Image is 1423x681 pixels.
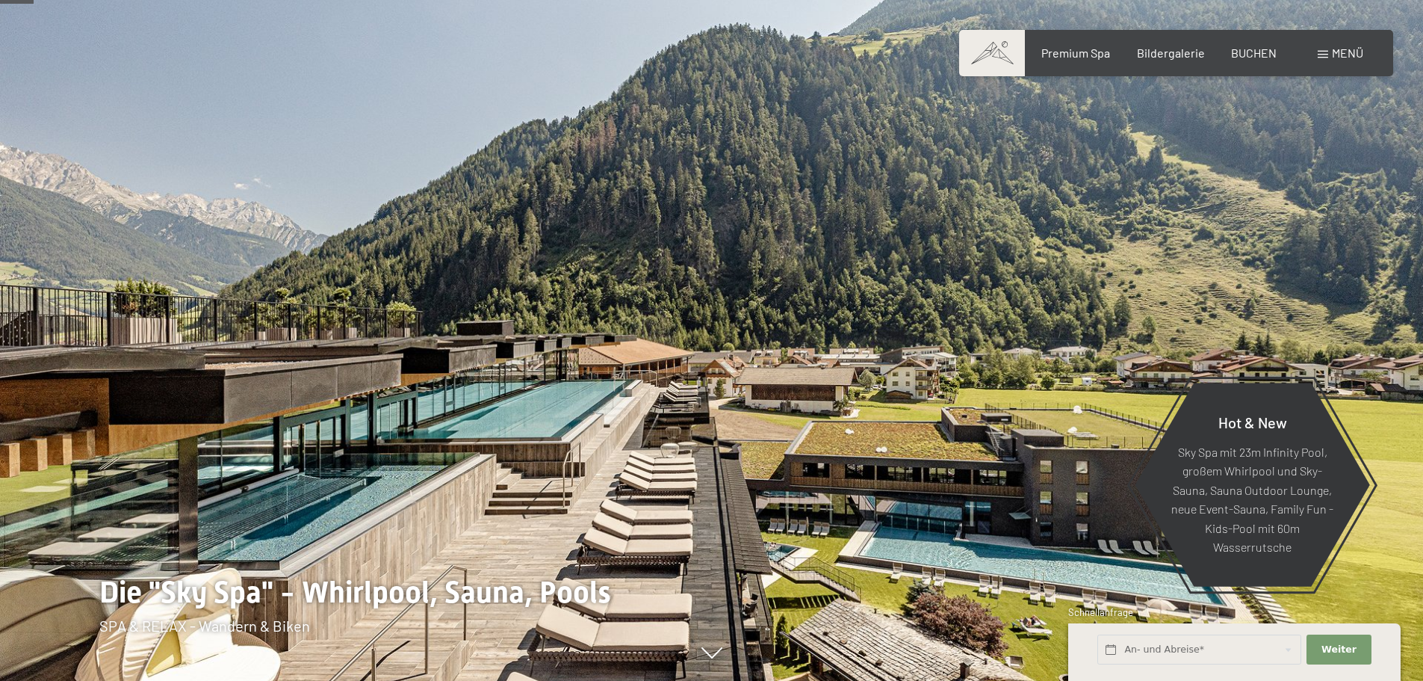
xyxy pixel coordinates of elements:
[1332,46,1363,60] span: Menü
[1134,382,1371,588] a: Hot & New Sky Spa mit 23m Infinity Pool, großem Whirlpool und Sky-Sauna, Sauna Outdoor Lounge, ne...
[1171,442,1333,557] p: Sky Spa mit 23m Infinity Pool, großem Whirlpool und Sky-Sauna, Sauna Outdoor Lounge, neue Event-S...
[1306,635,1371,665] button: Weiter
[1231,46,1277,60] a: BUCHEN
[1137,46,1205,60] a: Bildergalerie
[1321,643,1357,656] span: Weiter
[1068,606,1133,618] span: Schnellanfrage
[1218,413,1287,431] span: Hot & New
[1041,46,1110,60] a: Premium Spa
